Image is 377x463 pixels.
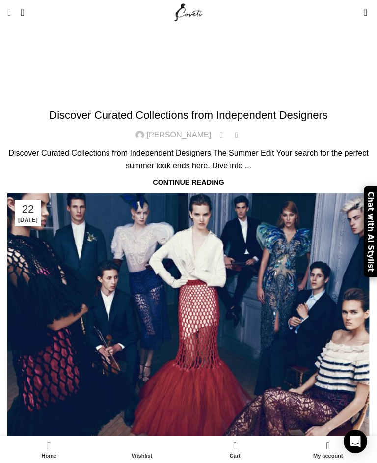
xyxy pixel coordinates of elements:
span: Page 2 [261,60,287,68]
a: Discover Curated Collections from Independent Designers [49,109,327,121]
span: 0 [234,438,241,446]
span: [DATE] [18,217,38,223]
span: 22 [18,204,38,215]
span: My account [287,453,370,459]
div: Discover Curated Collections from Independent Designers The Summer Edit Your search for the perfe... [7,147,370,172]
a: Fashion Trends [161,93,216,101]
h1: Posts by [82,32,295,53]
span: Wishlist [101,453,184,459]
div: My wishlist [96,438,189,461]
a: Site logo [172,7,205,16]
span: 0 [237,128,244,136]
img: author-avatar [135,131,144,139]
span: Home [7,453,91,459]
a: 0 [231,129,242,141]
a: Open mobile menu [2,2,16,22]
a: Search [16,2,29,22]
a: [PERSON_NAME] [150,32,295,53]
span: Cart [193,453,277,459]
a: 0 Cart [188,438,282,461]
div: Open Intercom Messenger [344,430,367,453]
a: Articles Posted by [PERSON_NAME] [122,60,251,68]
a: [PERSON_NAME] [147,129,212,141]
a: Home [2,438,96,461]
div: My cart [188,438,282,461]
a: Wishlist [96,438,189,461]
div: My Wishlist [349,2,359,22]
a: 0 [359,2,372,22]
a: Home [90,60,111,68]
a: Continue reading [153,178,224,186]
a: My account [282,438,375,461]
span: 0 [364,5,372,12]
